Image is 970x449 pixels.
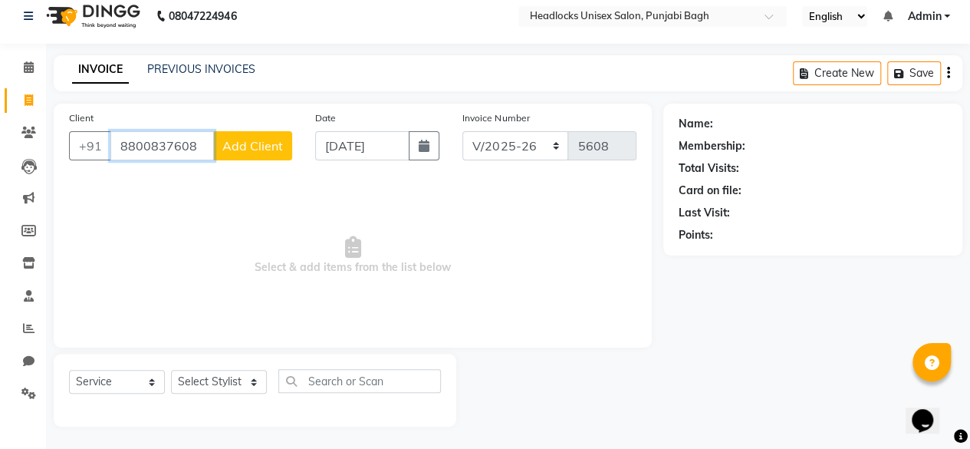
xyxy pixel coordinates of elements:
label: Date [315,111,336,125]
span: Select & add items from the list below [69,179,636,332]
a: PREVIOUS INVOICES [147,62,255,76]
div: Points: [679,227,713,243]
a: INVOICE [72,56,129,84]
iframe: chat widget [906,388,955,434]
span: Add Client [222,138,283,154]
button: +91 [69,131,112,160]
div: Name: [679,116,713,132]
div: Total Visits: [679,160,739,177]
button: Save [887,61,941,85]
div: Membership: [679,138,745,154]
div: Card on file: [679,183,741,199]
button: Create New [793,61,881,85]
label: Invoice Number [462,111,529,125]
button: Add Client [213,131,292,160]
div: Last Visit: [679,205,730,221]
label: Client [69,111,94,125]
input: Search or Scan [278,369,441,393]
span: Admin [907,8,941,25]
input: Search by Name/Mobile/Email/Code [110,131,214,160]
